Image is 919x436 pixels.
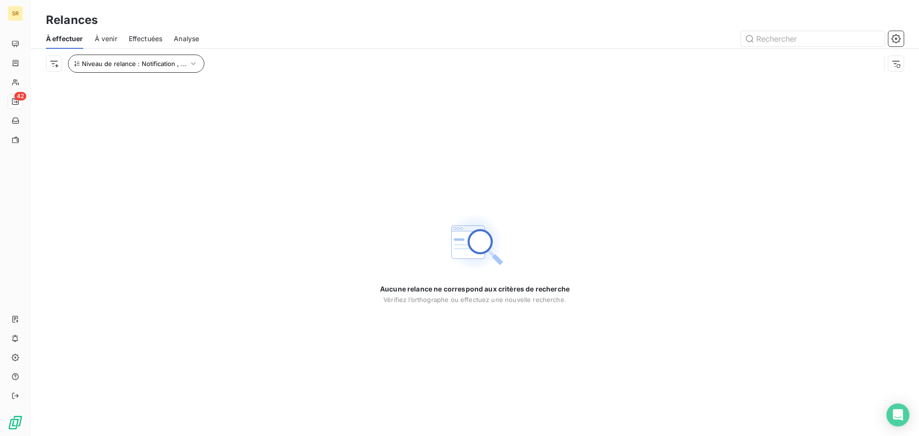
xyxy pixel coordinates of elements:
h3: Relances [46,11,98,29]
span: À effectuer [46,34,83,44]
img: Logo LeanPay [8,415,23,430]
span: Analyse [174,34,199,44]
span: Niveau de relance : Notification , ... [82,60,187,67]
img: Empty state [444,212,505,273]
span: À venir [95,34,117,44]
input: Rechercher [741,31,885,46]
span: Aucune relance ne correspond aux critères de recherche [380,284,570,294]
button: Niveau de relance : Notification , ... [68,55,204,73]
span: 42 [14,92,26,101]
div: SR [8,6,23,21]
span: Effectuées [129,34,163,44]
span: Vérifiez l’orthographe ou effectuez une nouvelle recherche. [383,296,566,303]
div: Open Intercom Messenger [886,403,909,426]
